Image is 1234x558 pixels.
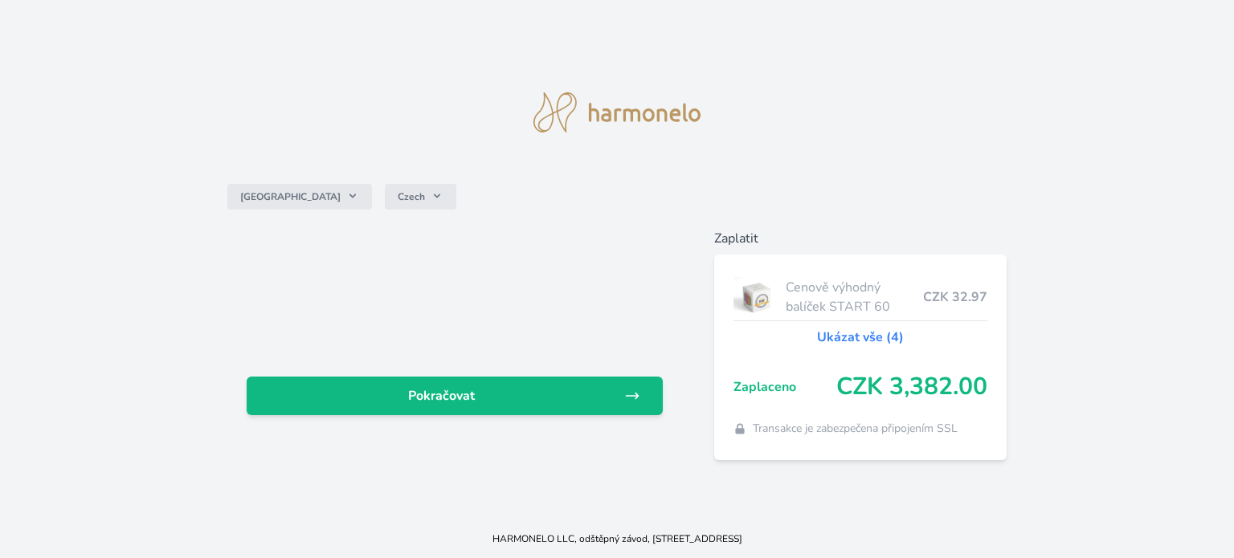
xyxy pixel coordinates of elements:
[398,190,425,203] span: Czech
[714,229,1007,248] h6: Zaplatit
[240,190,341,203] span: [GEOGRAPHIC_DATA]
[385,184,456,210] button: Czech
[733,377,836,397] span: Zaplaceno
[259,386,624,405] span: Pokračovat
[786,278,923,316] span: Cenově výhodný balíček START 60
[227,184,372,210] button: [GEOGRAPHIC_DATA]
[817,328,904,347] a: Ukázat vše (4)
[753,421,958,437] span: Transakce je zabezpečena připojením SSL
[923,287,987,307] span: CZK 32.97
[733,277,779,317] img: start.jpg
[533,92,701,132] img: logo.svg
[836,373,987,401] span: CZK 3,382.00
[247,377,663,415] a: Pokračovat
